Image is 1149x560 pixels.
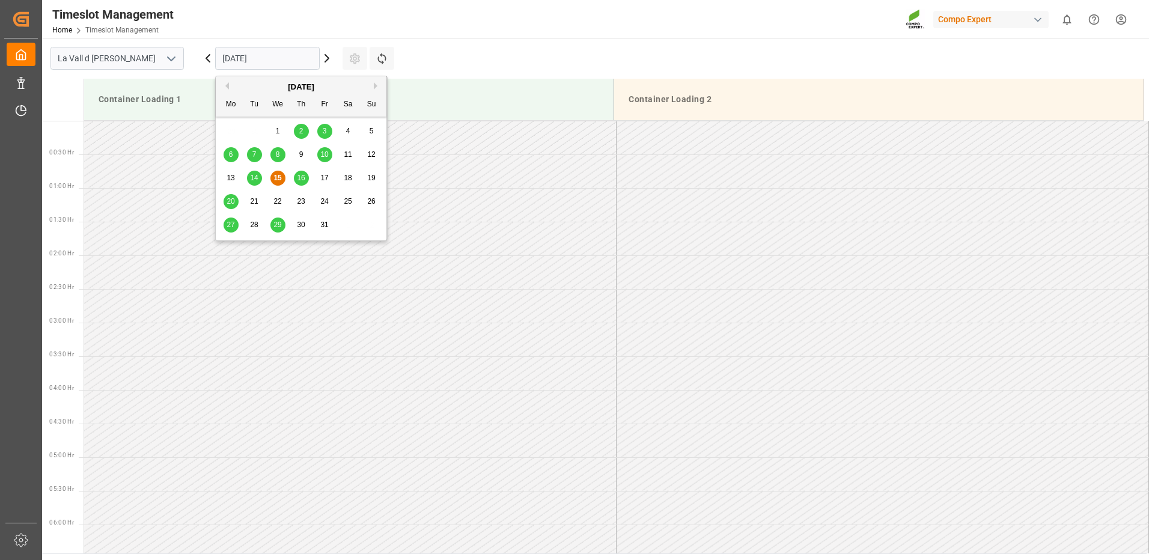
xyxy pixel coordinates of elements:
[250,221,258,229] span: 28
[370,127,374,135] span: 5
[219,120,383,237] div: month 2025-10
[341,97,356,112] div: Sa
[162,49,180,68] button: open menu
[317,171,332,186] div: Choose Friday, October 17th, 2025
[933,11,1049,28] div: Compo Expert
[367,197,375,205] span: 26
[215,47,320,70] input: DD.MM.YYYY
[323,127,327,135] span: 3
[320,197,328,205] span: 24
[276,127,280,135] span: 1
[273,221,281,229] span: 29
[320,221,328,229] span: 31
[299,150,303,159] span: 9
[374,82,381,90] button: Next Month
[247,171,262,186] div: Choose Tuesday, October 14th, 2025
[294,97,309,112] div: Th
[367,174,375,182] span: 19
[273,197,281,205] span: 22
[222,82,229,90] button: Previous Month
[247,97,262,112] div: Tu
[299,127,303,135] span: 2
[317,194,332,209] div: Choose Friday, October 24th, 2025
[1080,6,1108,33] button: Help Center
[317,97,332,112] div: Fr
[364,194,379,209] div: Choose Sunday, October 26th, 2025
[224,97,239,112] div: Mo
[224,218,239,233] div: Choose Monday, October 27th, 2025
[341,124,356,139] div: Choose Saturday, October 4th, 2025
[364,147,379,162] div: Choose Sunday, October 12th, 2025
[270,218,285,233] div: Choose Wednesday, October 29th, 2025
[49,351,74,358] span: 03:30 Hr
[227,174,234,182] span: 13
[270,171,285,186] div: Choose Wednesday, October 15th, 2025
[341,147,356,162] div: Choose Saturday, October 11th, 2025
[224,147,239,162] div: Choose Monday, October 6th, 2025
[49,284,74,290] span: 02:30 Hr
[346,127,350,135] span: 4
[294,124,309,139] div: Choose Thursday, October 2nd, 2025
[52,5,174,23] div: Timeslot Management
[294,171,309,186] div: Choose Thursday, October 16th, 2025
[49,418,74,425] span: 04:30 Hr
[49,452,74,458] span: 05:00 Hr
[252,150,257,159] span: 7
[317,124,332,139] div: Choose Friday, October 3rd, 2025
[270,97,285,112] div: We
[49,250,74,257] span: 02:00 Hr
[227,221,234,229] span: 27
[297,221,305,229] span: 30
[320,150,328,159] span: 10
[49,553,74,559] span: 06:30 Hr
[317,218,332,233] div: Choose Friday, October 31st, 2025
[344,197,352,205] span: 25
[49,317,74,324] span: 03:00 Hr
[297,174,305,182] span: 16
[364,171,379,186] div: Choose Sunday, October 19th, 2025
[247,218,262,233] div: Choose Tuesday, October 28th, 2025
[49,485,74,492] span: 05:30 Hr
[227,197,234,205] span: 20
[367,150,375,159] span: 12
[364,124,379,139] div: Choose Sunday, October 5th, 2025
[317,147,332,162] div: Choose Friday, October 10th, 2025
[270,124,285,139] div: Choose Wednesday, October 1st, 2025
[250,174,258,182] span: 14
[341,171,356,186] div: Choose Saturday, October 18th, 2025
[250,197,258,205] span: 21
[1053,6,1080,33] button: show 0 new notifications
[273,174,281,182] span: 15
[49,216,74,223] span: 01:30 Hr
[49,385,74,391] span: 04:00 Hr
[216,81,386,93] div: [DATE]
[49,149,74,156] span: 00:30 Hr
[344,150,352,159] span: 11
[624,88,1134,111] div: Container Loading 2
[294,218,309,233] div: Choose Thursday, October 30th, 2025
[341,194,356,209] div: Choose Saturday, October 25th, 2025
[247,194,262,209] div: Choose Tuesday, October 21st, 2025
[294,194,309,209] div: Choose Thursday, October 23rd, 2025
[320,174,328,182] span: 17
[49,519,74,526] span: 06:00 Hr
[294,147,309,162] div: Choose Thursday, October 9th, 2025
[52,26,72,34] a: Home
[364,97,379,112] div: Su
[94,88,604,111] div: Container Loading 1
[344,174,352,182] span: 18
[50,47,184,70] input: Type to search/select
[297,197,305,205] span: 23
[270,194,285,209] div: Choose Wednesday, October 22nd, 2025
[276,150,280,159] span: 8
[906,9,925,30] img: Screenshot%202023-09-29%20at%2010.02.21.png_1712312052.png
[49,183,74,189] span: 01:00 Hr
[933,8,1053,31] button: Compo Expert
[224,171,239,186] div: Choose Monday, October 13th, 2025
[224,194,239,209] div: Choose Monday, October 20th, 2025
[229,150,233,159] span: 6
[270,147,285,162] div: Choose Wednesday, October 8th, 2025
[247,147,262,162] div: Choose Tuesday, October 7th, 2025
